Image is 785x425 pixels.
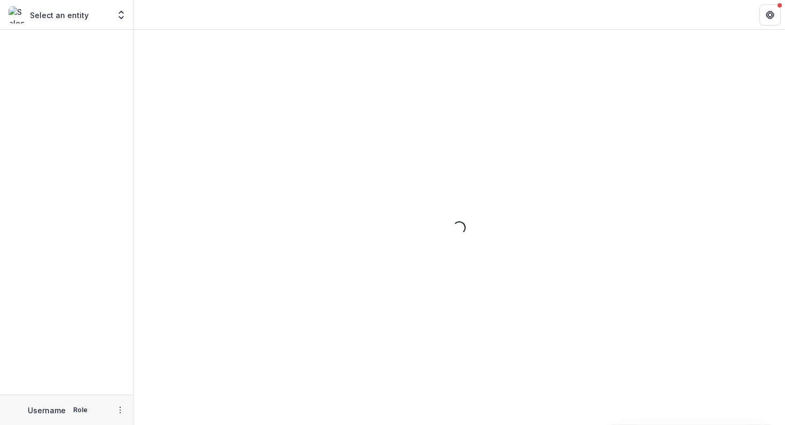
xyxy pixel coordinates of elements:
[114,404,127,416] button: More
[9,6,26,23] img: Select an entity
[30,10,89,21] p: Select an entity
[70,405,91,415] p: Role
[28,405,66,416] p: Username
[114,4,129,26] button: Open entity switcher
[759,4,781,26] button: Get Help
